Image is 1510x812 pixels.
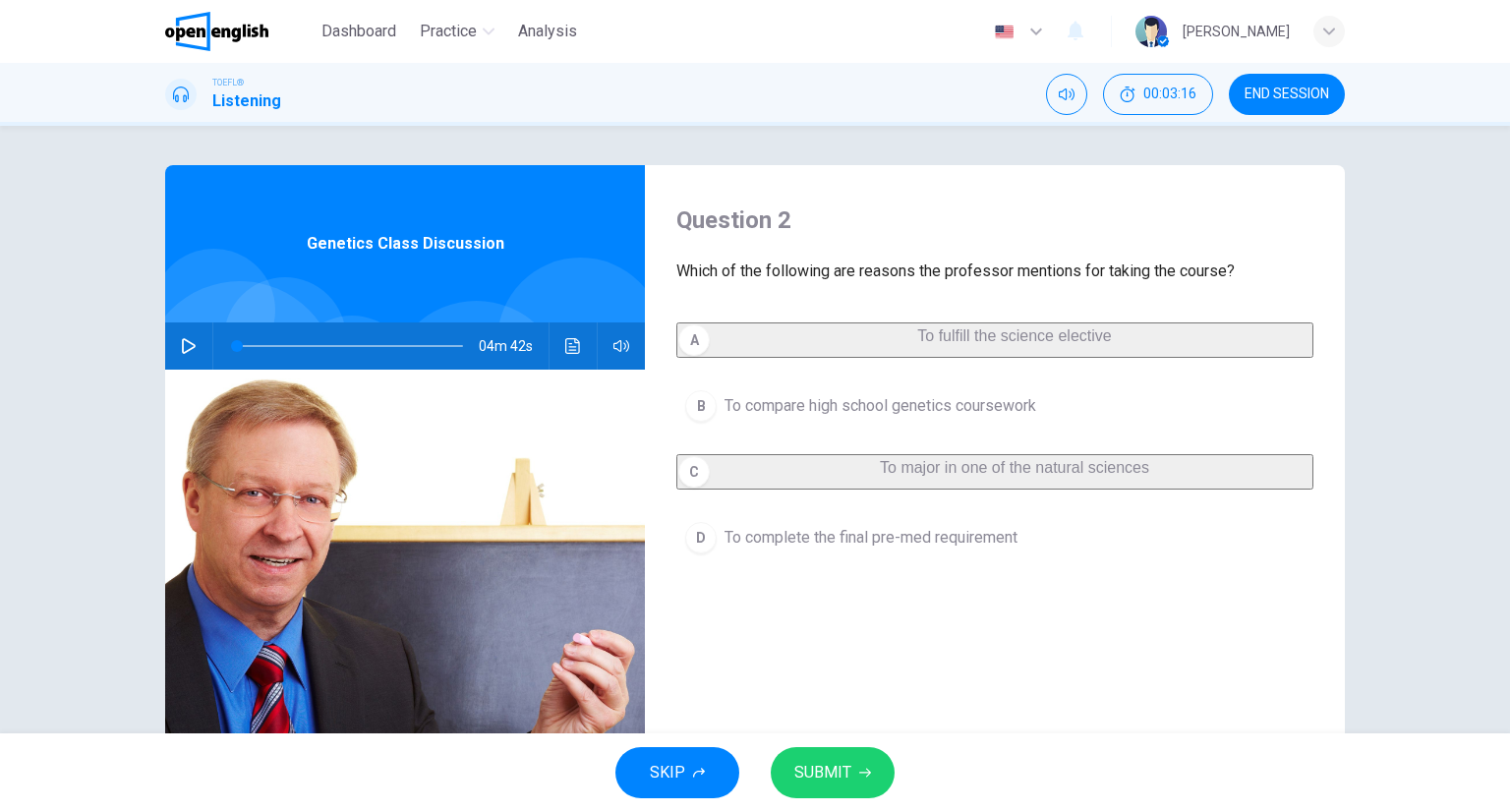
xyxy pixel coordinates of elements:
[212,76,244,89] span: TOEFL®
[510,14,585,49] button: Analysis
[518,20,577,43] span: Analysis
[771,747,895,798] button: SUBMIT
[557,322,589,370] button: Click to see the audio transcription
[1103,74,1213,115] button: 00:03:16
[678,456,710,488] div: C
[725,394,1036,418] span: To compare high school genetics coursework
[676,454,1313,490] button: CTo major in one of the natural sciences
[676,261,1235,280] span: Which of the following are reasons the professor mentions for taking the course?
[420,20,477,43] span: Practice
[685,522,717,553] div: D
[1103,74,1213,115] div: Hide
[685,390,717,422] div: B
[412,14,502,49] button: Practice
[1143,87,1196,102] span: 00:03:16
[615,747,739,798] button: SKIP
[676,204,1313,236] h4: Question 2
[650,759,685,786] span: SKIP
[1229,74,1345,115] button: END SESSION
[725,526,1017,550] span: To complete the final pre-med requirement
[676,381,1313,431] button: BTo compare high school genetics coursework
[676,513,1313,562] button: DTo complete the final pre-med requirement
[917,327,1111,344] span: To fulfill the science elective
[314,14,404,49] button: Dashboard
[479,322,549,370] span: 04m 42s
[1135,16,1167,47] img: Profile picture
[321,20,396,43] span: Dashboard
[794,759,851,786] span: SUBMIT
[1183,20,1290,43] div: [PERSON_NAME]
[880,459,1149,476] span: To major in one of the natural sciences
[307,232,504,256] span: Genetics Class Discussion
[165,12,314,51] a: OpenEnglish logo
[1046,74,1087,115] div: Mute
[992,25,1016,39] img: en
[1245,87,1329,102] span: END SESSION
[676,322,1313,358] button: ATo fulfill the science elective
[165,12,268,51] img: OpenEnglish logo
[212,89,281,113] h1: Listening
[678,324,710,356] div: A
